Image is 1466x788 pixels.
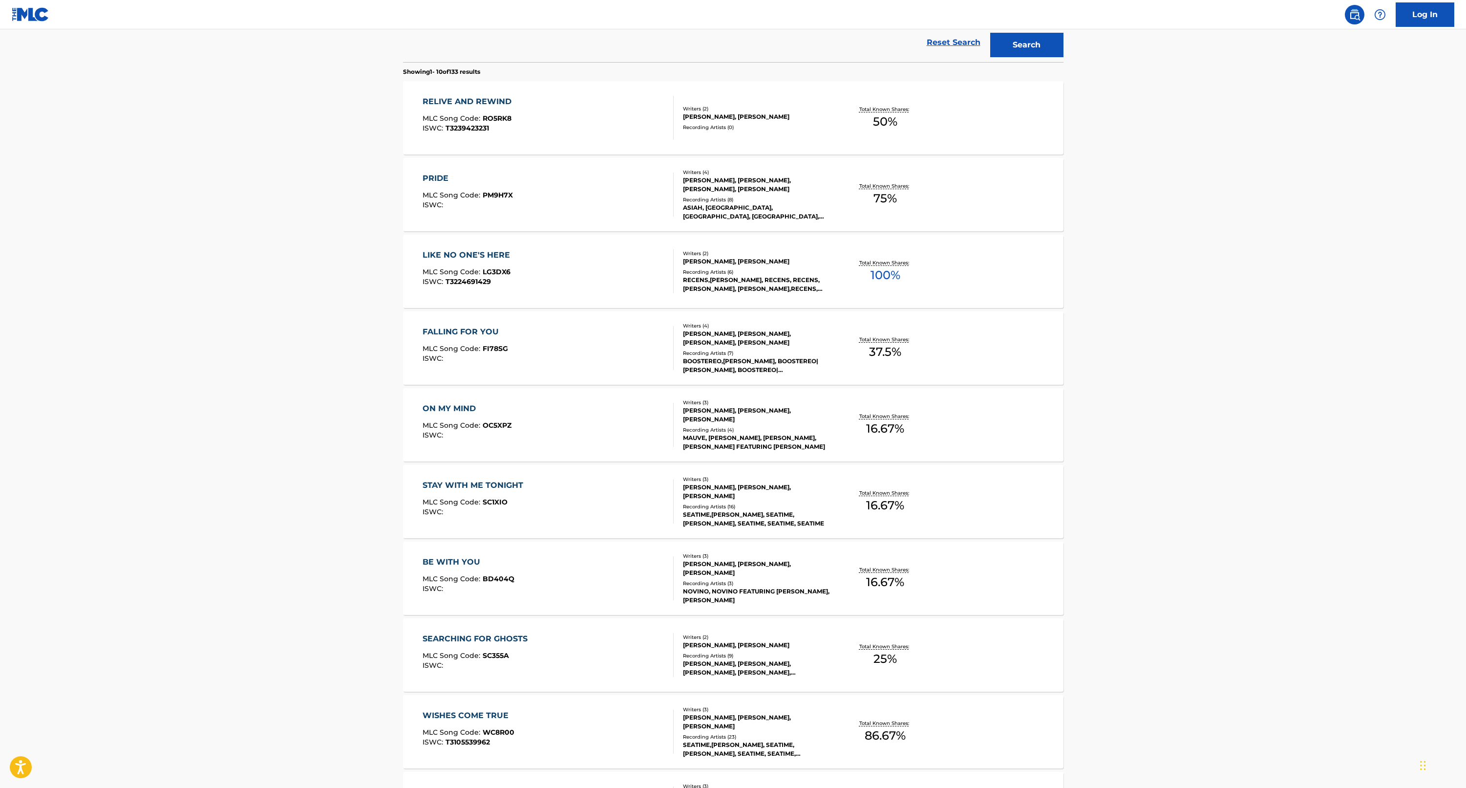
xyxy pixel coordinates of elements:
span: 37.5 % [869,343,901,361]
div: Writers ( 3 ) [683,552,830,560]
a: Log In [1396,2,1454,27]
div: RELIVE AND REWIND [423,96,516,108]
div: WISHES COME TRUE [423,710,514,722]
a: LIKE NO ONE'S HEREMLC Song Code:LG3DX6ISWC:T3224691429Writers (2)[PERSON_NAME], [PERSON_NAME]Reco... [403,235,1063,308]
div: Writers ( 3 ) [683,399,830,406]
span: ISWC : [423,431,446,439]
span: 16.67 % [866,573,904,591]
div: [PERSON_NAME], [PERSON_NAME] [683,112,830,121]
div: SEATIME,[PERSON_NAME], SEATIME,[PERSON_NAME], SEATIME, SEATIME,[PERSON_NAME], SEATIME [683,741,830,758]
a: WISHES COME TRUEMLC Song Code:WC8R00ISWC:T3105539962Writers (3)[PERSON_NAME], [PERSON_NAME], [PER... [403,695,1063,768]
span: ISWC : [423,507,446,516]
div: PRIDE [423,173,513,184]
span: MLC Song Code : [423,498,483,506]
div: Writers ( 2 ) [683,634,830,641]
span: ISWC : [423,277,446,286]
button: Search [990,33,1063,57]
div: Recording Artists ( 23 ) [683,733,830,741]
span: RO5RK8 [483,114,511,123]
p: Total Known Shares: [859,106,912,113]
div: [PERSON_NAME], [PERSON_NAME], [PERSON_NAME], [PERSON_NAME] [683,176,830,194]
span: LG3DX6 [483,267,510,276]
div: Chat-Widget [1417,741,1466,788]
div: Recording Artists ( 7 ) [683,350,830,357]
div: Writers ( 3 ) [683,476,830,483]
img: search [1349,9,1360,21]
p: Total Known Shares: [859,336,912,343]
span: ISWC : [423,661,446,670]
span: 100 % [871,266,900,284]
div: Writers ( 2 ) [683,250,830,257]
div: NOVINO, NOVINO FEATURING [PERSON_NAME], [PERSON_NAME] [683,587,830,605]
a: RELIVE AND REWINDMLC Song Code:RO5RK8ISWC:T3239423231Writers (2)[PERSON_NAME], [PERSON_NAME]Recor... [403,81,1063,154]
span: 50 % [873,113,897,131]
span: ISWC : [423,124,446,132]
div: [PERSON_NAME], [PERSON_NAME], [PERSON_NAME], [PERSON_NAME] [683,329,830,347]
iframe: Chat Widget [1417,741,1466,788]
div: [PERSON_NAME], [PERSON_NAME] [683,257,830,266]
div: [PERSON_NAME], [PERSON_NAME] [683,641,830,650]
p: Total Known Shares: [859,643,912,650]
span: MLC Song Code : [423,114,483,123]
div: BOOSTEREO,[PERSON_NAME], BOOSTEREO|[PERSON_NAME], BOOSTEREO|[PERSON_NAME], BOOSTEREO & [PERSON_NA... [683,357,830,374]
div: [PERSON_NAME], [PERSON_NAME], [PERSON_NAME] [683,483,830,501]
span: T3105539962 [446,738,490,746]
div: ASIAH, [GEOGRAPHIC_DATA], [GEOGRAPHIC_DATA], [GEOGRAPHIC_DATA], [GEOGRAPHIC_DATA] [683,203,830,221]
div: Ziehen [1420,751,1426,780]
div: Writers ( 4 ) [683,322,830,329]
span: BD404Q [483,574,514,583]
span: MLC Song Code : [423,191,483,199]
span: OC5XPZ [483,421,511,430]
div: SEATIME,[PERSON_NAME], SEATIME,[PERSON_NAME], SEATIME, SEATIME, SEATIME [683,510,830,528]
div: RECENS,[PERSON_NAME], RECENS, RECENS, [PERSON_NAME], [PERSON_NAME],RECENS, RECENS, [PERSON_NAME] [683,276,830,293]
p: Total Known Shares: [859,182,912,190]
p: Total Known Shares: [859,720,912,727]
div: Recording Artists ( 8 ) [683,196,830,203]
div: Recording Artists ( 3 ) [683,580,830,587]
p: Total Known Shares: [859,413,912,420]
span: MLC Song Code : [423,267,483,276]
div: Writers ( 2 ) [683,105,830,112]
a: PRIDEMLC Song Code:PM9H7XISWC:Writers (4)[PERSON_NAME], [PERSON_NAME], [PERSON_NAME], [PERSON_NAM... [403,158,1063,231]
span: FI78SG [483,344,508,353]
div: ON MY MIND [423,403,511,415]
div: Recording Artists ( 4 ) [683,426,830,434]
span: MLC Song Code : [423,651,483,660]
div: SEARCHING FOR GHOSTS [423,633,532,645]
p: Total Known Shares: [859,566,912,573]
p: Total Known Shares: [859,489,912,497]
a: Reset Search [922,32,985,53]
p: Showing 1 - 10 of 133 results [403,67,480,76]
div: [PERSON_NAME], [PERSON_NAME], [PERSON_NAME] [683,406,830,424]
div: [PERSON_NAME], [PERSON_NAME], [PERSON_NAME] [683,713,830,731]
div: Recording Artists ( 16 ) [683,503,830,510]
span: 86.67 % [865,727,906,744]
span: 16.67 % [866,420,904,438]
a: STAY WITH ME TONIGHTMLC Song Code:SC1XIOISWC:Writers (3)[PERSON_NAME], [PERSON_NAME], [PERSON_NAM... [403,465,1063,538]
div: Recording Artists ( 0 ) [683,124,830,131]
img: help [1374,9,1386,21]
span: PM9H7X [483,191,513,199]
span: T3224691429 [446,277,491,286]
a: ON MY MINDMLC Song Code:OC5XPZISWC:Writers (3)[PERSON_NAME], [PERSON_NAME], [PERSON_NAME]Recordin... [403,388,1063,461]
div: Recording Artists ( 9 ) [683,652,830,659]
span: T3239423231 [446,124,489,132]
span: ISWC : [423,738,446,746]
div: STAY WITH ME TONIGHT [423,480,528,491]
span: SC355A [483,651,509,660]
div: Recording Artists ( 6 ) [683,268,830,276]
div: [PERSON_NAME], [PERSON_NAME], [PERSON_NAME], [PERSON_NAME], [PERSON_NAME] [683,659,830,677]
span: SC1XIO [483,498,508,506]
span: 25 % [873,650,897,668]
div: Help [1370,5,1390,24]
span: MLC Song Code : [423,574,483,583]
div: Writers ( 4 ) [683,169,830,176]
span: WC8R00 [483,728,514,737]
p: Total Known Shares: [859,259,912,266]
div: BE WITH YOU [423,556,514,568]
a: Public Search [1345,5,1364,24]
div: [PERSON_NAME], [PERSON_NAME], [PERSON_NAME] [683,560,830,577]
span: ISWC : [423,200,446,209]
span: MLC Song Code : [423,421,483,430]
span: ISWC : [423,354,446,363]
